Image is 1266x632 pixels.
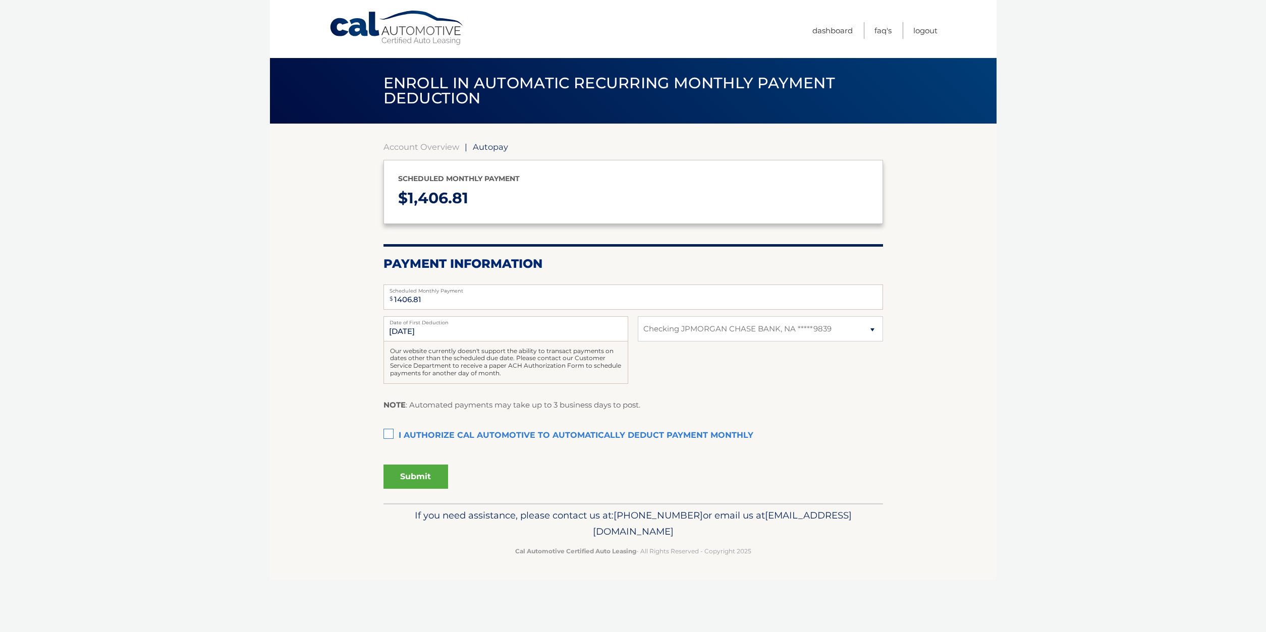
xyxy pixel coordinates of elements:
a: Cal Automotive [329,10,465,46]
span: Autopay [473,142,508,152]
label: I authorize cal automotive to automatically deduct payment monthly [383,426,883,446]
a: Logout [913,22,938,39]
label: Date of First Deduction [383,316,628,324]
span: [EMAIL_ADDRESS][DOMAIN_NAME] [593,509,852,537]
span: $ [387,288,396,310]
a: FAQ's [874,22,892,39]
span: Enroll in automatic recurring monthly payment deduction [383,74,835,107]
a: Dashboard [812,22,853,39]
span: 1,406.81 [408,189,468,207]
p: If you need assistance, please contact us at: or email us at [390,507,876,540]
input: Payment Date [383,316,628,341]
strong: Cal Automotive Certified Auto Leasing [515,547,636,555]
label: Scheduled Monthly Payment [383,284,883,293]
h2: Payment Information [383,256,883,271]
div: Our website currently doesn't support the ability to transact payments on dates other than the sc... [383,341,628,384]
strong: NOTE [383,400,406,410]
p: Scheduled monthly payment [398,173,868,185]
p: : Automated payments may take up to 3 business days to post. [383,398,640,412]
button: Submit [383,465,448,489]
a: Account Overview [383,142,459,152]
span: | [465,142,467,152]
p: - All Rights Reserved - Copyright 2025 [390,546,876,556]
input: Payment Amount [383,284,883,310]
p: $ [398,185,868,212]
span: [PHONE_NUMBER] [614,509,703,521]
